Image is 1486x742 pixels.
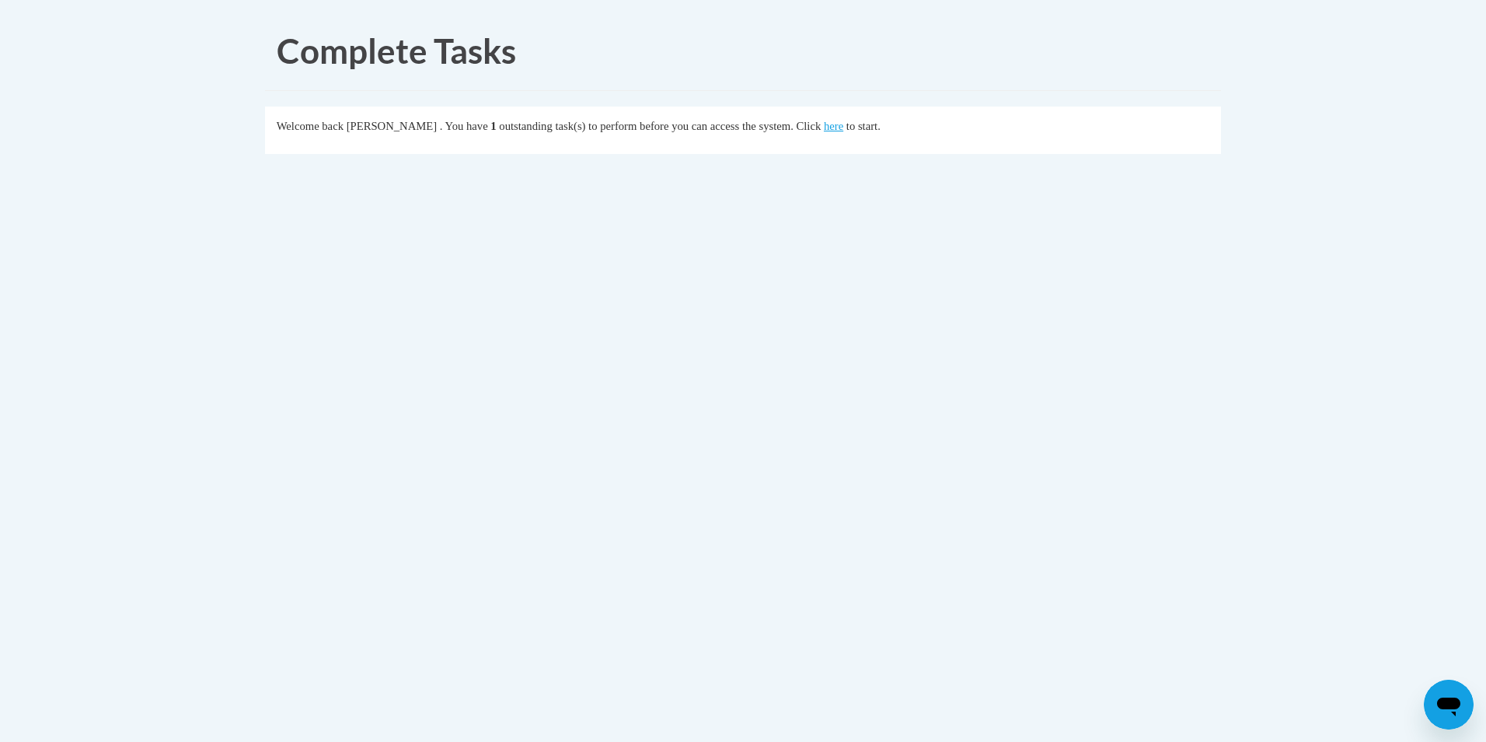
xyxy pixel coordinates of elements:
[440,120,488,132] span: . You have
[824,120,843,132] a: here
[846,120,881,132] span: to start.
[347,120,437,132] span: [PERSON_NAME]
[277,30,516,71] span: Complete Tasks
[490,120,496,132] span: 1
[1424,680,1474,730] iframe: Button to launch messaging window
[499,120,821,132] span: outstanding task(s) to perform before you can access the system. Click
[277,120,344,132] span: Welcome back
